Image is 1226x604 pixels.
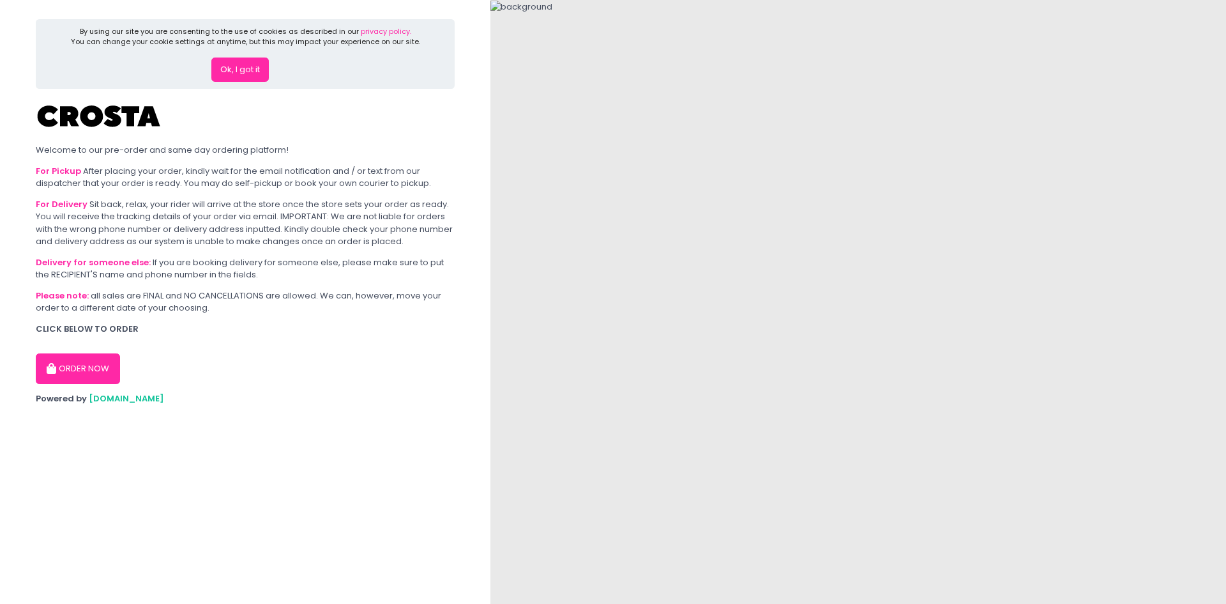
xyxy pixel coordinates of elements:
[36,290,455,314] div: all sales are FINAL and NO CANCELLATIONS are allowed. We can, however, move your order to a diffe...
[36,165,455,190] div: After placing your order, kindly wait for the email notification and / or text from our dispatche...
[36,353,120,384] button: ORDER NOW
[71,26,420,47] div: By using our site you are consenting to the use of cookies as described in our You can change you...
[36,144,455,157] div: Welcome to our pre-order and same day ordering platform!
[36,97,163,136] img: Crosta Pizzeria
[36,392,455,405] div: Powered by
[89,392,164,405] a: [DOMAIN_NAME]
[36,290,89,302] b: Please note:
[36,198,87,210] b: For Delivery
[36,198,455,248] div: Sit back, relax, your rider will arrive at the store once the store sets your order as ready. You...
[361,26,411,36] a: privacy policy.
[211,58,269,82] button: Ok, I got it
[36,165,81,177] b: For Pickup
[36,256,455,281] div: If you are booking delivery for someone else, please make sure to put the RECIPIENT'S name and ph...
[490,1,552,13] img: background
[36,323,455,336] div: CLICK BELOW TO ORDER
[36,256,151,268] b: Delivery for someone else:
